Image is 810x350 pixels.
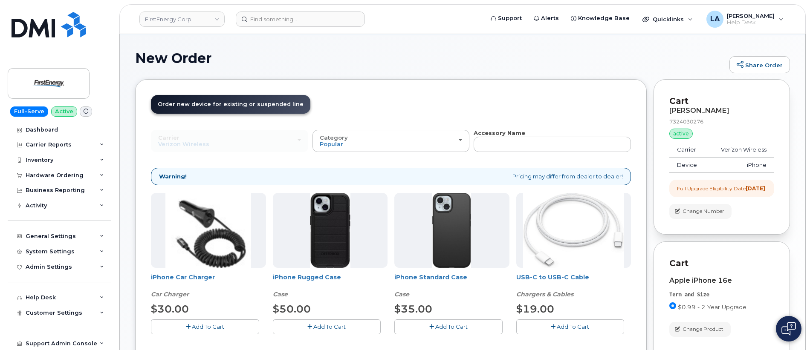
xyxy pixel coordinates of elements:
[708,142,774,158] td: Verizon Wireless
[557,323,589,330] span: Add To Cart
[158,101,304,107] span: Order new device for existing or suspended line
[435,323,468,330] span: Add To Cart
[516,319,625,334] button: Add To Cart
[781,322,796,336] img: Open chat
[151,168,631,185] div: Pricing may differ from dealer to dealer!
[135,51,725,66] h1: New Order
[678,304,746,310] span: $0.99 - 2 Year Upgrade
[669,95,774,107] p: Cart
[273,273,341,281] a: iPhone Rugged Case
[236,11,365,27] input: Find something...
[432,193,471,268] img: Symmetry.jpg
[151,290,189,298] em: Car Charger
[151,273,266,298] div: iPhone Car Charger
[669,322,731,337] button: Change Product
[669,107,774,115] div: [PERSON_NAME]
[669,129,693,139] div: active
[669,158,708,173] td: Device
[273,319,381,334] button: Add To Cart
[746,185,765,192] strong: [DATE]
[273,290,288,298] em: Case
[700,11,790,28] div: Lanette Aparicio
[669,142,708,158] td: Carrier
[394,290,409,298] em: Case
[320,134,348,141] span: Category
[578,14,630,23] span: Knowledge Base
[710,14,720,24] span: LA
[565,10,636,27] a: Knowledge Base
[669,204,732,219] button: Change Number
[394,319,503,334] button: Add To Cart
[310,193,350,268] img: Defender.jpg
[683,325,723,333] span: Change Product
[273,303,311,315] span: $50.00
[669,118,774,125] div: 7324030276
[394,273,467,281] a: iPhone Standard Case
[669,277,774,284] div: Apple iPhone 16e
[312,130,470,152] button: Category Popular
[727,19,775,26] span: Help Desk
[313,323,346,330] span: Add To Cart
[151,273,215,281] a: iPhone Car Charger
[729,56,790,73] a: Share Order
[151,303,189,315] span: $30.00
[151,319,259,334] button: Add To Cart
[394,273,509,298] div: iPhone Standard Case
[394,303,432,315] span: $35.00
[669,302,676,309] input: $0.99 - 2 Year Upgrade
[165,193,251,268] img: iphonesecg.jpg
[516,273,589,281] a: USB-C to USB-C Cable
[523,193,624,268] img: USB-C.jpg
[683,207,724,215] span: Change Number
[139,11,225,27] a: FirstEnergy Corp
[708,158,774,173] td: iPhone
[485,10,528,27] a: Support
[541,14,559,23] span: Alerts
[474,129,525,136] strong: Accessory Name
[528,10,565,27] a: Alerts
[653,16,684,23] span: Quicklinks
[636,11,699,28] div: Quicklinks
[669,291,774,298] div: Term and Size
[320,141,343,147] span: Popular
[677,185,765,192] div: Full Upgrade Eligibility Date
[192,323,224,330] span: Add To Cart
[516,290,573,298] em: Chargers & Cables
[498,14,522,23] span: Support
[727,12,775,19] span: [PERSON_NAME]
[273,273,388,298] div: iPhone Rugged Case
[516,273,631,298] div: USB-C to USB-C Cable
[159,172,187,181] strong: Warning!
[516,303,554,315] span: $19.00
[669,257,774,270] p: Cart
